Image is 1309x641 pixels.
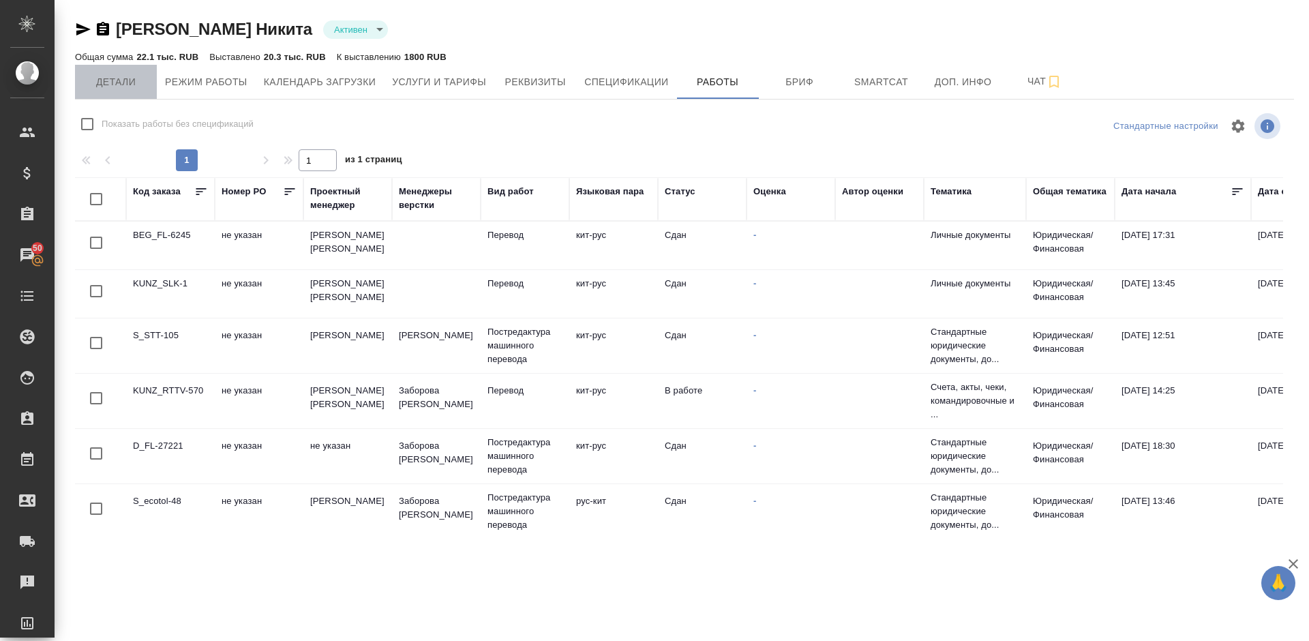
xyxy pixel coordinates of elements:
td: не указан [215,432,303,480]
span: Бриф [767,74,832,91]
p: Перевод [487,228,562,242]
div: Общая тематика [1033,185,1107,198]
td: Сдан [658,270,747,318]
div: Дата начала [1122,185,1176,198]
td: [PERSON_NAME] [PERSON_NAME] [303,222,392,269]
p: К выставлению [337,52,404,62]
div: Менеджеры верстки [399,185,474,212]
td: [DATE] 13:45 [1115,270,1251,318]
div: Дата сдачи [1258,185,1308,198]
svg: Подписаться [1046,74,1062,90]
td: [DATE] 17:31 [1115,222,1251,269]
td: [PERSON_NAME] [303,488,392,535]
p: Стандартные юридические документы, до... [931,491,1019,532]
td: S_STT-105 [126,322,215,370]
span: Toggle Row Selected [82,228,110,257]
p: Перевод [487,277,562,290]
td: S_ecotol-48 [126,488,215,535]
div: Тематика [931,185,972,198]
span: Режим работы [165,74,247,91]
td: KUNZ_SLK-1 [126,270,215,318]
td: [PERSON_NAME] [303,322,392,370]
a: 50 [3,238,51,272]
td: Сдан [658,322,747,370]
p: Личные документы [931,277,1019,290]
td: [DATE] 14:25 [1115,377,1251,425]
td: не указан [215,488,303,535]
td: D_FL-27221 [126,432,215,480]
td: рус-кит [569,488,658,535]
p: Перевод [487,384,562,398]
td: Юридическая/Финансовая [1026,432,1115,480]
td: кит-рус [569,270,658,318]
span: Работы [685,74,751,91]
span: Чат [1012,73,1078,90]
a: - [753,230,756,240]
td: Юридическая/Финансовая [1026,377,1115,425]
a: - [753,278,756,288]
p: Стандартные юридические документы, до... [931,436,1019,477]
button: Скопировать ссылку [95,21,111,38]
td: KUNZ_RTTV-570 [126,377,215,425]
td: В работе [658,377,747,425]
td: BEG_FL-6245 [126,222,215,269]
div: split button [1110,116,1222,137]
span: Toggle Row Selected [82,329,110,357]
a: - [753,441,756,451]
td: Юридическая/Финансовая [1026,488,1115,535]
td: Юридическая/Финансовая [1026,270,1115,318]
p: 22.1 тыс. RUB [136,52,198,62]
button: Скопировать ссылку для ЯМессенджера [75,21,91,38]
a: [PERSON_NAME] Никита [116,20,312,38]
span: из 1 страниц [345,151,402,171]
td: Юридическая/Финансовая [1026,322,1115,370]
div: Номер PO [222,185,266,198]
td: [PERSON_NAME] [392,322,481,370]
span: 50 [25,241,50,255]
button: Активен [330,24,372,35]
p: Стандартные юридические документы, до... [931,325,1019,366]
span: Услуги и тарифы [392,74,486,91]
div: Активен [323,20,388,39]
td: не указан [303,432,392,480]
span: Показать работы без спецификаций [102,117,254,131]
div: Проектный менеджер [310,185,385,212]
p: Общая сумма [75,52,136,62]
td: Заборова [PERSON_NAME] [392,377,481,425]
p: Счета, акты, чеки, командировочные и ... [931,381,1019,421]
span: Smartcat [849,74,914,91]
p: Постредактура машинного перевода [487,325,562,366]
span: Toggle Row Selected [82,439,110,468]
td: не указан [215,270,303,318]
td: [DATE] 12:51 [1115,322,1251,370]
td: кит-рус [569,432,658,480]
td: Заборова [PERSON_NAME] [392,432,481,480]
td: Сдан [658,222,747,269]
td: [DATE] 13:46 [1115,488,1251,535]
td: [PERSON_NAME] [PERSON_NAME] [303,377,392,425]
td: Сдан [658,432,747,480]
td: кит-рус [569,322,658,370]
td: [DATE] 18:30 [1115,432,1251,480]
span: Детали [83,74,149,91]
span: Календарь загрузки [264,74,376,91]
td: не указан [215,322,303,370]
div: Статус [665,185,695,198]
p: 1800 RUB [404,52,447,62]
span: Toggle Row Selected [82,384,110,413]
span: Реквизиты [502,74,568,91]
div: Вид работ [487,185,534,198]
td: кит-рус [569,222,658,269]
span: Настроить таблицу [1222,110,1254,143]
td: [PERSON_NAME] [PERSON_NAME] [303,270,392,318]
span: Доп. инфо [931,74,996,91]
td: кит-рус [569,377,658,425]
td: не указан [215,377,303,425]
span: Посмотреть информацию [1254,113,1283,139]
a: - [753,496,756,506]
span: Спецификации [584,74,668,91]
span: Toggle Row Selected [82,494,110,523]
span: Toggle Row Selected [82,277,110,305]
td: Заборова [PERSON_NAME] [392,488,481,535]
p: Постредактура машинного перевода [487,436,562,477]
